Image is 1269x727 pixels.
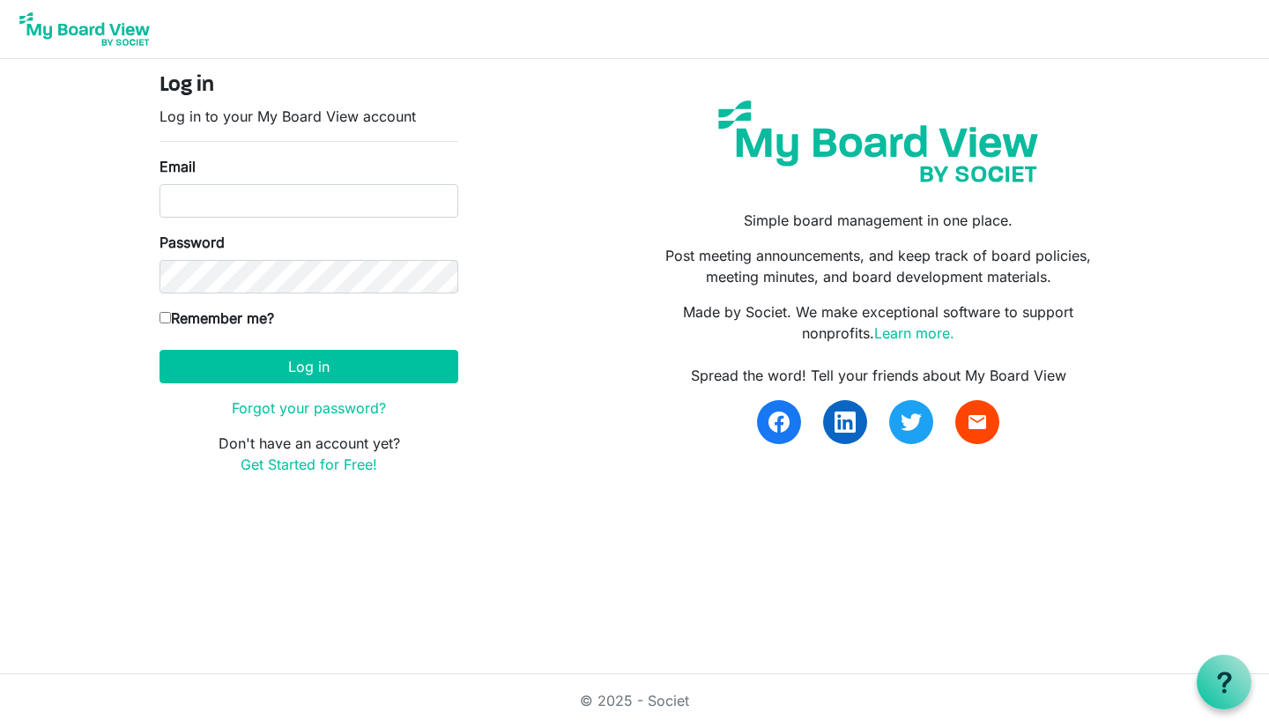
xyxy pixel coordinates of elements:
[835,412,856,433] img: linkedin.svg
[160,73,458,99] h4: Log in
[967,412,988,433] span: email
[160,308,274,329] label: Remember me?
[955,400,999,444] a: email
[648,210,1109,231] p: Simple board management in one place.
[874,324,954,342] a: Learn more.
[160,156,196,177] label: Email
[648,365,1109,386] div: Spread the word! Tell your friends about My Board View
[14,7,155,51] img: My Board View Logo
[160,232,225,253] label: Password
[160,433,458,475] p: Don't have an account yet?
[580,692,689,709] a: © 2025 - Societ
[241,456,377,473] a: Get Started for Free!
[648,245,1109,287] p: Post meeting announcements, and keep track of board policies, meeting minutes, and board developm...
[648,301,1109,344] p: Made by Societ. We make exceptional software to support nonprofits.
[160,106,458,127] p: Log in to your My Board View account
[232,399,386,417] a: Forgot your password?
[160,312,171,323] input: Remember me?
[768,412,790,433] img: facebook.svg
[705,87,1051,196] img: my-board-view-societ.svg
[160,350,458,383] button: Log in
[901,412,922,433] img: twitter.svg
